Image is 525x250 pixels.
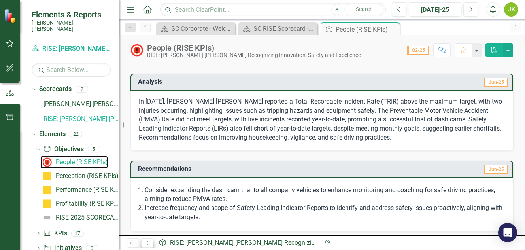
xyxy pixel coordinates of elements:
[76,86,88,93] div: 2
[43,100,119,109] a: [PERSON_NAME] [PERSON_NAME] CORPORATE Balanced Scorecard
[40,184,119,196] a: Performance (RISE KPIs)
[56,159,108,166] div: People (RISE KPIs)
[145,186,505,204] li: Consider expanding the dash cam trial to all company vehicles to enhance monitoring and coaching ...
[43,229,67,238] a: KPIs
[139,97,505,142] p: In [DATE], [PERSON_NAME] [PERSON_NAME] reported a Total Recordable Incident Rate (TRIR) above the...
[240,24,315,34] a: SC RISE Scorecard - Welcome to ClearPoint
[130,44,143,57] img: High Alert
[40,170,119,182] a: Perception (RISE KPIs)
[145,204,505,222] p: Increase frequency and scope of Safety Leading Indicator Reports to identify and address safety i...
[40,211,119,224] a: RISE 2025 SCORECARD
[71,230,84,237] div: 17
[42,185,52,195] img: Caution
[158,24,233,34] a: SC Corporate - Welcome to ClearPoint
[412,5,459,15] div: [DATE]-25
[147,44,361,52] div: People (RISE KPIs)
[138,78,322,85] h3: Analysis
[409,2,461,17] button: [DATE]-25
[170,239,414,246] a: RISE: [PERSON_NAME] [PERSON_NAME] Recognizing Innovation, Safety and Excellence
[32,19,111,32] small: [PERSON_NAME] [PERSON_NAME]
[484,165,508,174] span: Jun-25
[407,46,429,55] span: Q2-25
[171,24,233,34] div: SC Corporate - Welcome to ClearPoint
[147,52,361,58] div: RISE: [PERSON_NAME] [PERSON_NAME] Recognizing Innovation, Safety and Excellence
[39,130,66,139] a: Elements
[88,146,100,152] div: 5
[40,197,119,210] a: Profitability (RISE KPIs)
[42,157,52,167] img: High Alert
[498,223,517,242] div: Open Intercom Messenger
[253,24,315,34] div: SC RISE Scorecard - Welcome to ClearPoint
[39,85,72,94] a: Scorecards
[32,10,111,19] span: Elements & Reports
[56,214,119,221] div: RISE 2025 SCORECARD
[336,25,398,34] div: People (RISE KPIs)
[56,186,119,193] div: Performance (RISE KPIs)
[43,115,119,124] a: RISE: [PERSON_NAME] [PERSON_NAME] Recognizing Innovation, Safety and Excellence
[356,6,373,12] span: Search
[32,63,111,77] input: Search Below...
[344,4,384,15] button: Search
[56,172,119,180] div: Perception (RISE KPIs)
[70,131,82,138] div: 22
[56,200,119,207] div: Profitability (RISE KPIs)
[40,156,108,169] a: People (RISE KPIs)
[43,145,83,154] a: Objectives
[160,3,386,17] input: Search ClearPoint...
[138,165,392,172] h3: Recommendations
[159,239,316,248] div: » »
[4,9,18,23] img: ClearPoint Strategy
[42,213,52,222] img: Not Defined
[504,2,518,17] button: JK
[32,44,111,53] a: RISE: [PERSON_NAME] [PERSON_NAME] Recognizing Innovation, Safety and Excellence
[42,171,52,181] img: Caution
[42,199,52,208] img: Caution
[484,78,508,87] span: Jun-25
